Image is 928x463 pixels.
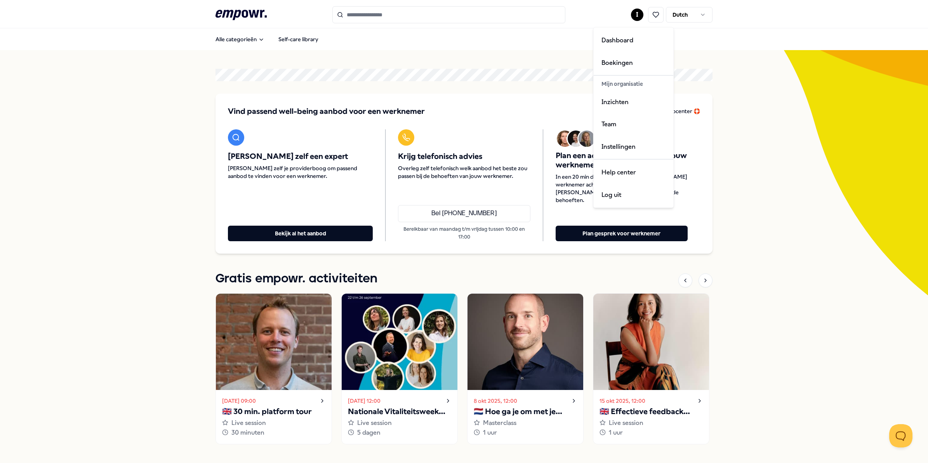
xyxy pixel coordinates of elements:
div: I [593,27,674,208]
div: Mijn organisatie [595,77,672,91]
a: Instellingen [595,135,672,158]
div: Log uit [595,183,672,206]
a: Team [595,113,672,136]
a: Help center [595,161,672,184]
a: Boekingen [595,51,672,74]
a: Dashboard [595,29,672,52]
a: Inzichten [595,91,672,113]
